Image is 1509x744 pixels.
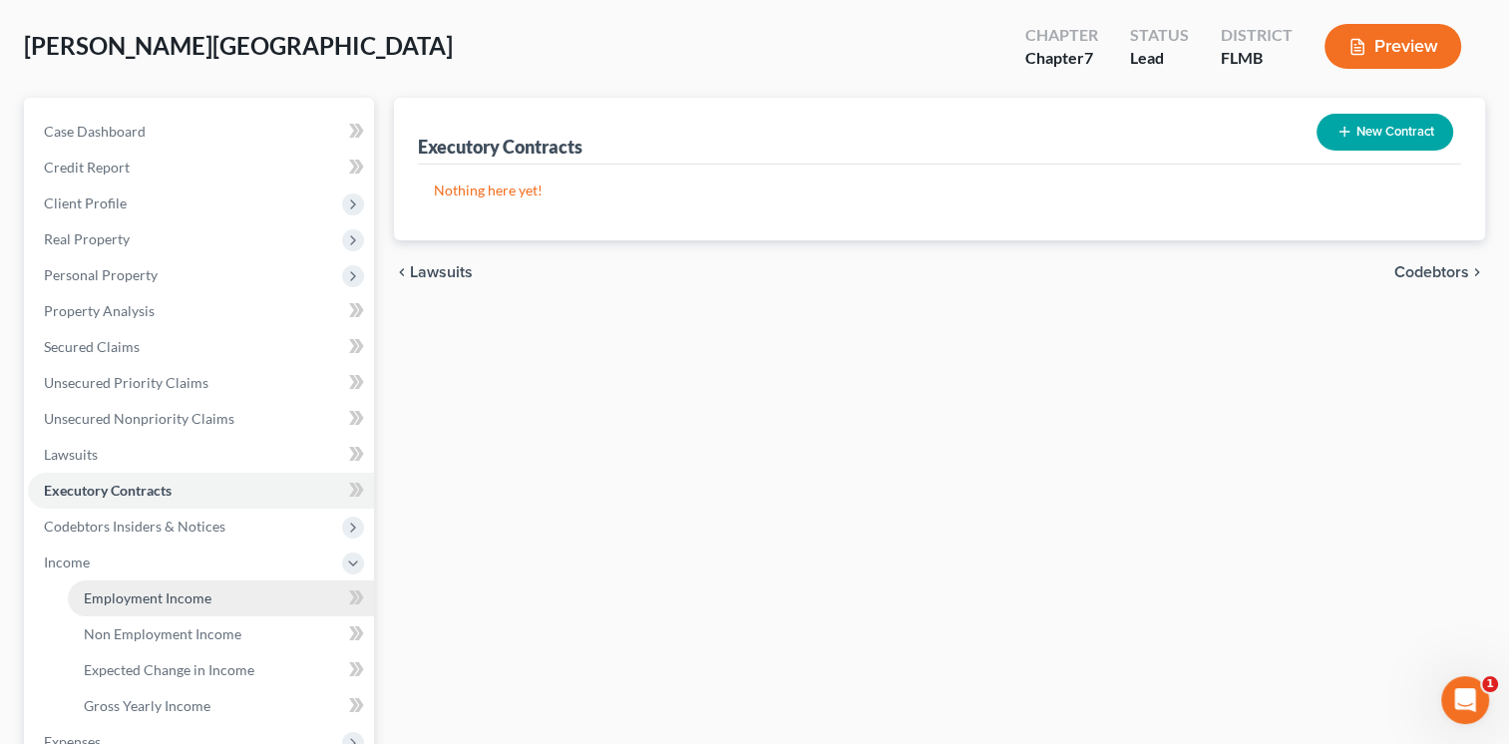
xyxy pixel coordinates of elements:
span: Credit Report [44,159,130,176]
div: Status [1130,24,1189,47]
span: Property Analysis [44,302,155,319]
iframe: Intercom live chat [1441,676,1489,724]
a: Secured Claims [28,329,374,365]
a: Employment Income [68,580,374,616]
span: Employment Income [84,589,211,606]
div: Chapter [1025,47,1098,70]
div: Lead [1130,47,1189,70]
a: Gross Yearly Income [68,688,374,724]
span: Executory Contracts [44,482,172,499]
p: Nothing here yet! [434,181,1445,200]
i: chevron_left [394,264,410,280]
span: Income [44,554,90,570]
a: Property Analysis [28,293,374,329]
span: Personal Property [44,266,158,283]
a: Non Employment Income [68,616,374,652]
span: 1 [1482,676,1498,692]
span: Non Employment Income [84,625,241,642]
span: Expected Change in Income [84,661,254,678]
button: chevron_left Lawsuits [394,264,473,280]
span: Unsecured Priority Claims [44,374,208,391]
span: Lawsuits [44,446,98,463]
div: District [1221,24,1293,47]
a: Unsecured Priority Claims [28,365,374,401]
span: Gross Yearly Income [84,697,210,714]
button: Codebtors chevron_right [1394,264,1485,280]
span: Case Dashboard [44,123,146,140]
span: Client Profile [44,194,127,211]
span: [PERSON_NAME][GEOGRAPHIC_DATA] [24,31,453,60]
span: Lawsuits [410,264,473,280]
button: Preview [1324,24,1461,69]
a: Lawsuits [28,437,374,473]
div: Chapter [1025,24,1098,47]
i: chevron_right [1469,264,1485,280]
a: Credit Report [28,150,374,186]
span: Codebtors [1394,264,1469,280]
span: Codebtors Insiders & Notices [44,518,225,535]
span: Secured Claims [44,338,140,355]
div: Executory Contracts [418,135,582,159]
span: 7 [1084,48,1093,67]
span: Real Property [44,230,130,247]
div: FLMB [1221,47,1293,70]
button: New Contract [1317,114,1453,151]
a: Case Dashboard [28,114,374,150]
span: Unsecured Nonpriority Claims [44,410,234,427]
a: Unsecured Nonpriority Claims [28,401,374,437]
a: Expected Change in Income [68,652,374,688]
a: Executory Contracts [28,473,374,509]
